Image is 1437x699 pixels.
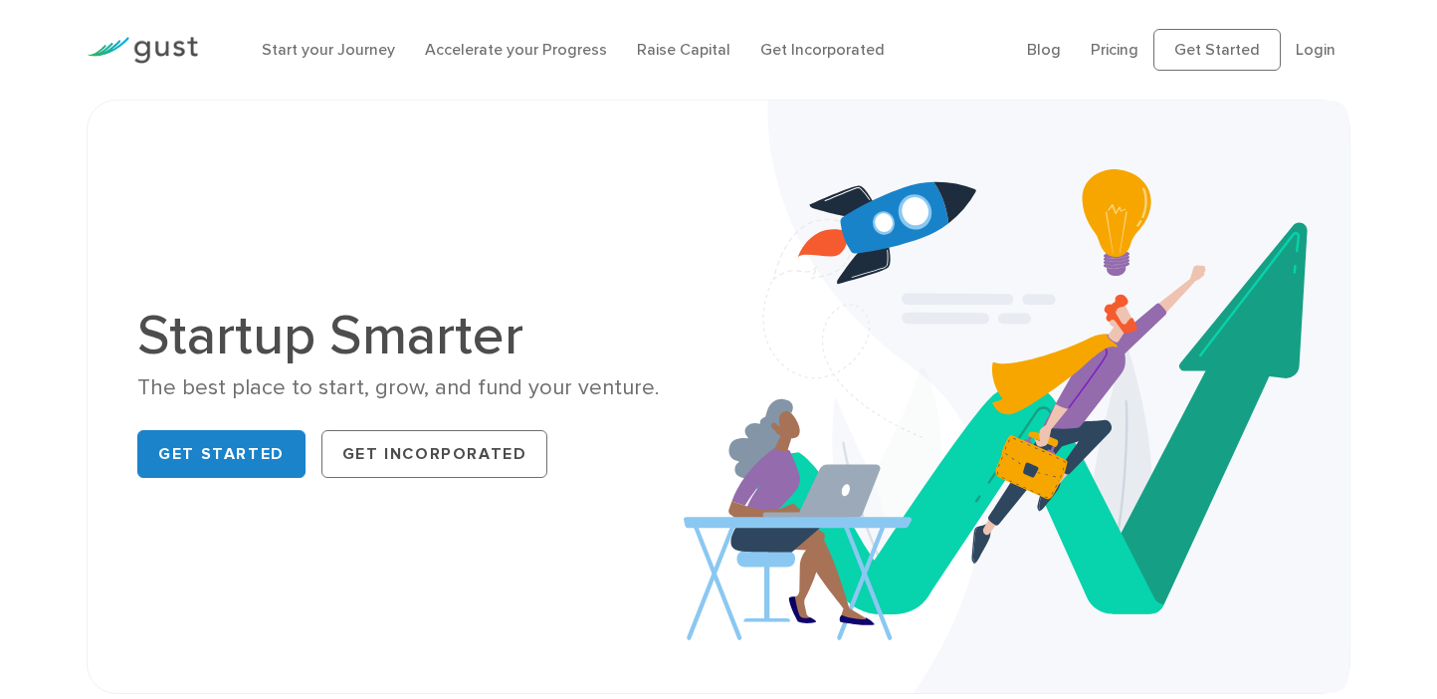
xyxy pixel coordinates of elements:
a: Accelerate your Progress [425,40,607,59]
a: Raise Capital [637,40,730,59]
a: Start your Journey [262,40,395,59]
a: Blog [1027,40,1061,59]
img: Startup Smarter Hero [684,101,1349,693]
div: The best place to start, grow, and fund your venture. [137,373,704,402]
a: Get Started [1153,29,1281,71]
img: Gust Logo [87,37,198,64]
a: Login [1296,40,1335,59]
a: Pricing [1091,40,1138,59]
a: Get Incorporated [760,40,885,59]
a: Get Incorporated [321,430,548,478]
a: Get Started [137,430,306,478]
h1: Startup Smarter [137,308,704,363]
